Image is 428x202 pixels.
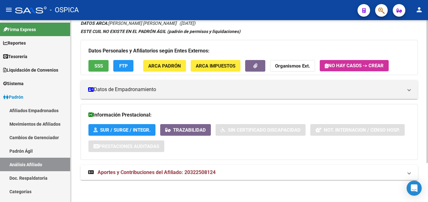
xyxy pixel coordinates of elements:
span: Firma Express [3,26,36,33]
button: Prestaciones Auditadas [88,140,164,152]
strong: ESTE CUIL NO EXISTE EN EL PADRÓN ÁGIL (padrón de permisos y liquidaciones) [81,29,240,34]
span: ([DATE]) [179,21,195,26]
span: Sistema [3,80,24,87]
span: [PERSON_NAME] [PERSON_NAME] [81,21,177,26]
span: Padrón [3,94,23,101]
span: ARCA Padrón [148,63,181,69]
span: Not. Internacion / Censo Hosp. [324,127,400,133]
strong: Organismos Ext. [275,63,310,69]
span: - OSPICA [50,3,79,17]
button: SUR / SURGE / INTEGR. [88,124,155,136]
button: Organismos Ext. [270,60,315,72]
span: ARCA Impuestos [196,63,235,69]
span: No hay casos -> Crear [325,63,384,68]
button: FTP [113,60,133,72]
button: SSS [88,60,109,72]
span: Prestaciones Auditadas [99,144,159,149]
mat-expansion-panel-header: Aportes y Contribuciones del Afiliado: 20322508124 [81,165,418,180]
span: Sin Certificado Discapacidad [228,127,301,133]
mat-panel-title: Datos de Empadronamiento [88,86,403,93]
span: Reportes [3,40,26,46]
mat-icon: menu [5,6,13,14]
mat-icon: person [415,6,423,14]
mat-expansion-panel-header: Datos de Empadronamiento [81,80,418,99]
h3: Información Prestacional: [88,111,410,119]
button: Trazabilidad [160,124,211,136]
button: Sin Certificado Discapacidad [216,124,306,136]
strong: DATOS ARCA: [81,21,108,26]
button: ARCA Padrón [143,60,186,72]
span: Aportes y Contribuciones del Afiliado: 20322508124 [98,169,216,175]
button: ARCA Impuestos [191,60,240,72]
button: Not. Internacion / Censo Hosp. [310,124,405,136]
div: Open Intercom Messenger [407,181,422,196]
span: Trazabilidad [173,127,206,133]
span: FTP [119,63,128,69]
span: SSS [94,63,103,69]
button: No hay casos -> Crear [320,60,389,71]
span: SUR / SURGE / INTEGR. [100,127,150,133]
h3: Datos Personales y Afiliatorios según Entes Externos: [88,46,410,55]
span: Tesorería [3,53,27,60]
span: Liquidación de Convenios [3,67,58,74]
